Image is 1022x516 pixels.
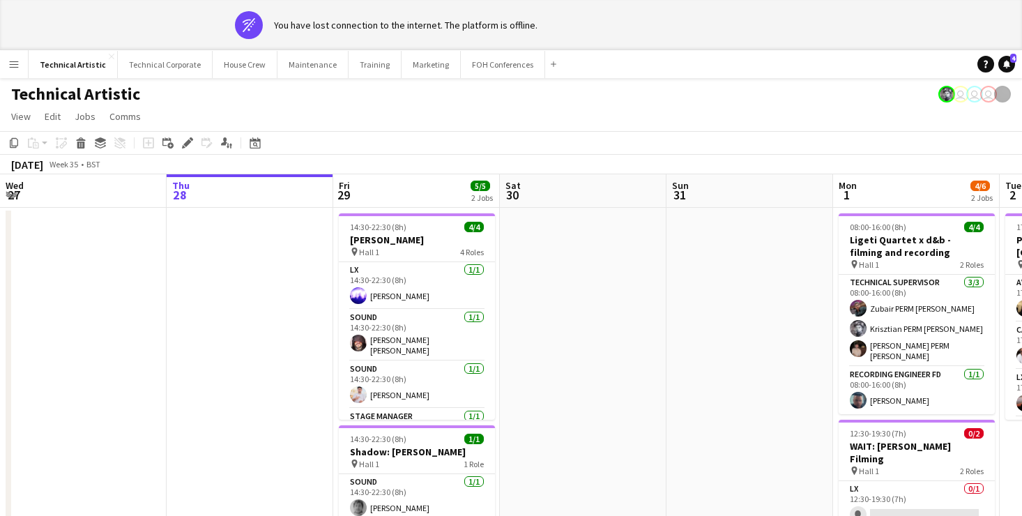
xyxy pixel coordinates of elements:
span: Hall 1 [859,259,879,270]
span: 14:30-22:30 (8h) [350,222,406,232]
span: 14:30-22:30 (8h) [350,434,406,444]
span: Edit [45,110,61,123]
h1: Technical Artistic [11,84,140,105]
div: You have lost connection to the internet. The platform is offline. [274,19,537,31]
app-user-avatar: Liveforce Admin [980,86,997,103]
span: 0/2 [964,428,984,439]
app-job-card: 08:00-16:00 (8h)4/4Ligeti Quartet x d&b - filming and recording Hall 12 RolesTechnical Supervisor... [839,213,995,414]
app-user-avatar: Sally PERM Pochciol [952,86,969,103]
span: Thu [172,179,190,192]
span: 4/4 [464,222,484,232]
span: View [11,110,31,123]
span: 1/1 [464,434,484,444]
span: 4/4 [964,222,984,232]
app-card-role: LX1/114:30-22:30 (8h)[PERSON_NAME] [339,262,495,310]
div: 2 Jobs [471,192,493,203]
span: 2 Roles [960,466,984,476]
span: 2 [1003,187,1021,203]
span: 27 [3,187,24,203]
button: House Crew [213,51,277,78]
button: Training [349,51,402,78]
span: 1 Role [464,459,484,469]
span: Wed [6,179,24,192]
app-job-card: 14:30-22:30 (8h)4/4[PERSON_NAME] Hall 14 RolesLX1/114:30-22:30 (8h)[PERSON_NAME]Sound1/114:30-22:... [339,213,495,420]
h3: Ligeti Quartet x d&b - filming and recording [839,234,995,259]
app-user-avatar: Liveforce Admin [966,86,983,103]
a: View [6,107,36,126]
span: Hall 1 [359,247,379,257]
app-card-role: Sound1/114:30-22:30 (8h)[PERSON_NAME] [339,361,495,409]
app-card-role: Sound1/114:30-22:30 (8h)[PERSON_NAME] [PERSON_NAME] [339,310,495,361]
a: Jobs [69,107,101,126]
div: BST [86,159,100,169]
h3: Shadow: [PERSON_NAME] [339,446,495,458]
a: Comms [104,107,146,126]
span: Sat [505,179,521,192]
span: 29 [337,187,350,203]
span: Tue [1005,179,1021,192]
div: [DATE] [11,158,43,172]
span: Hall 1 [359,459,379,469]
a: Edit [39,107,66,126]
span: 31 [670,187,689,203]
span: 08:00-16:00 (8h) [850,222,906,232]
span: 5/5 [471,181,490,191]
span: Mon [839,179,857,192]
span: 4/6 [970,181,990,191]
span: Fri [339,179,350,192]
h3: [PERSON_NAME] [339,234,495,246]
span: Sun [672,179,689,192]
app-user-avatar: Gabrielle Barr [994,86,1011,103]
span: Week 35 [46,159,81,169]
span: 2 Roles [960,259,984,270]
button: FOH Conferences [461,51,545,78]
h3: WAIT: [PERSON_NAME] Filming [839,440,995,465]
app-user-avatar: Krisztian PERM Vass [938,86,955,103]
span: 30 [503,187,521,203]
span: 4 Roles [460,247,484,257]
span: 28 [170,187,190,203]
div: 2 Jobs [971,192,993,203]
span: 4 [1010,54,1016,63]
span: Hall 1 [859,466,879,476]
app-card-role: Recording Engineer FD1/108:00-16:00 (8h)[PERSON_NAME] [839,367,995,414]
button: Technical Corporate [118,51,213,78]
app-card-role: Technical Supervisor3/308:00-16:00 (8h)Zubair PERM [PERSON_NAME]Krisztian PERM [PERSON_NAME][PERS... [839,275,995,367]
app-card-role: Stage Manager1/1 [339,409,495,456]
button: Technical Artistic [29,51,118,78]
a: 4 [998,56,1015,73]
span: 1 [837,187,857,203]
span: Jobs [75,110,96,123]
span: 12:30-19:30 (7h) [850,428,906,439]
button: Maintenance [277,51,349,78]
button: Marketing [402,51,461,78]
span: Comms [109,110,141,123]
